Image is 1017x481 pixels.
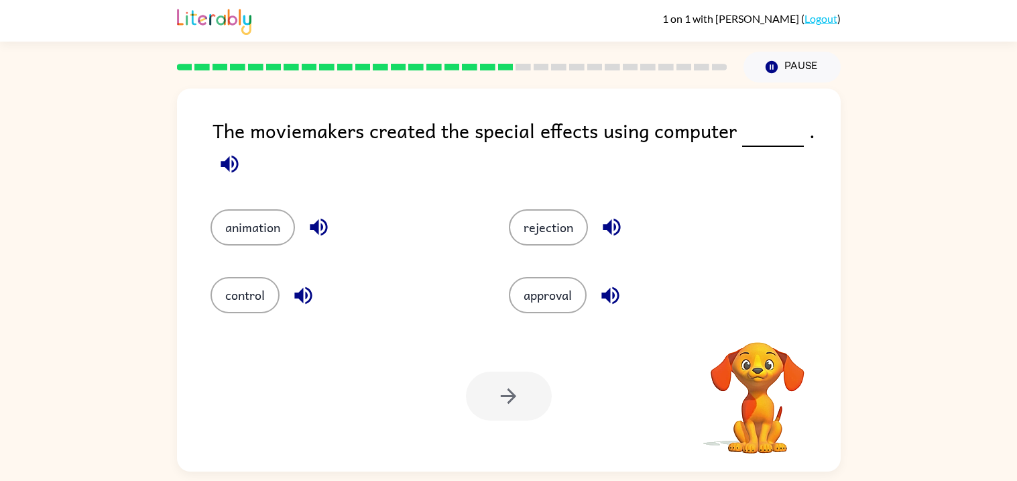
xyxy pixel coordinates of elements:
div: ( ) [662,12,841,25]
a: Logout [804,12,837,25]
button: approval [509,277,587,313]
video: Your browser must support playing .mp4 files to use Literably. Please try using another browser. [691,321,825,456]
img: Literably [177,5,251,35]
span: 1 on 1 with [PERSON_NAME] [662,12,801,25]
button: Pause [743,52,841,83]
button: rejection [509,209,588,246]
button: animation [211,209,295,246]
div: The moviemakers created the special effects using computer . [213,115,841,182]
button: control [211,277,280,313]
